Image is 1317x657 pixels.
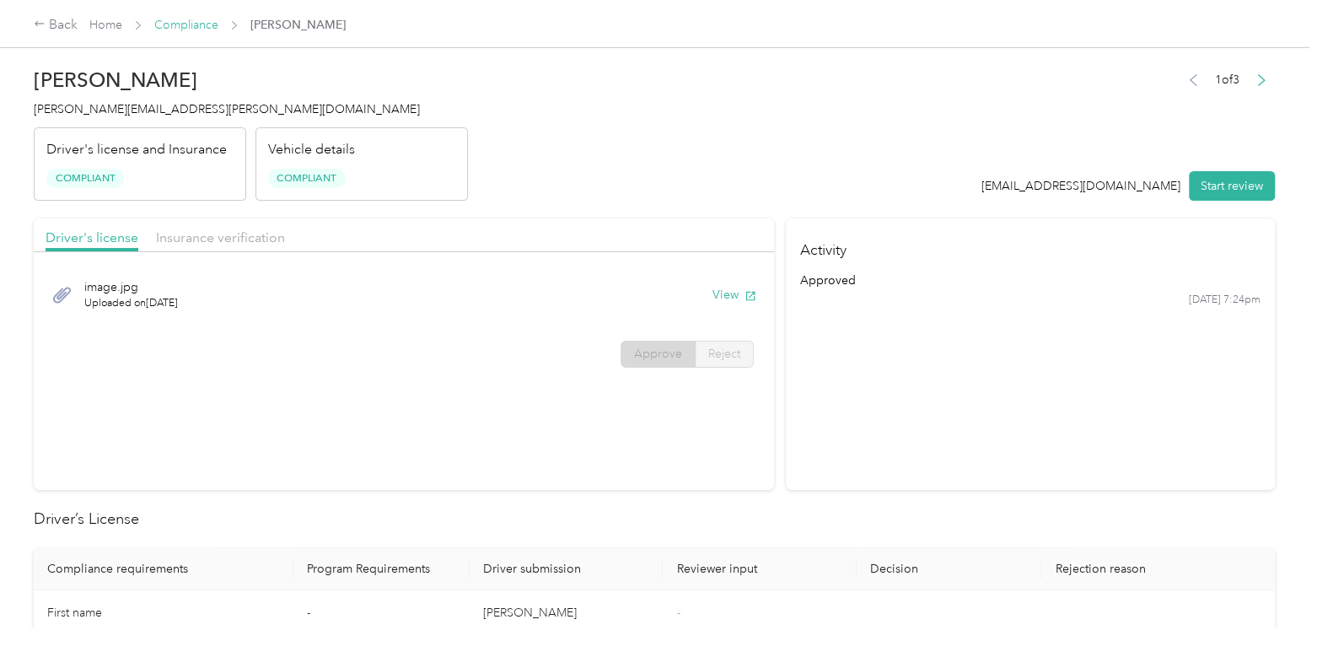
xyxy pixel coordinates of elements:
span: Reject [708,347,740,361]
span: - [676,606,680,620]
td: - [293,590,470,637]
span: Compliant [46,169,124,188]
span: Insurance verification [156,229,285,245]
th: Reviewer input [663,548,857,590]
span: Approve [634,347,682,361]
td: First name [34,590,293,637]
span: Compliant [268,169,346,188]
time: [DATE] 7:24pm [1189,293,1261,308]
button: View [712,286,756,304]
th: Program Requirements [293,548,470,590]
span: First name [47,606,102,620]
span: 1 of 3 [1215,71,1239,89]
h2: [PERSON_NAME] [34,68,468,92]
p: Vehicle details [268,140,355,160]
span: image.jpg [84,278,178,296]
th: Compliance requirements [34,548,293,590]
th: Decision [857,548,1041,590]
p: Driver's license and Insurance [46,140,227,160]
span: [PERSON_NAME][EMAIL_ADDRESS][PERSON_NAME][DOMAIN_NAME] [34,102,420,116]
div: approved [800,272,1260,289]
div: [EMAIL_ADDRESS][DOMAIN_NAME] [981,177,1180,195]
th: Driver submission [470,548,664,590]
span: Driver's license [46,229,138,245]
div: Back [34,15,78,35]
a: Compliance [154,18,218,32]
button: Start review [1189,171,1275,201]
th: Rejection reason [1041,548,1275,590]
h2: Driver’s License [34,508,1275,530]
iframe: Everlance-gr Chat Button Frame [1223,563,1317,657]
span: Uploaded on [DATE] [84,296,178,311]
span: [PERSON_NAME] [250,16,346,34]
h4: Activity [786,218,1275,272]
td: [PERSON_NAME] [470,590,664,637]
a: Home [89,18,122,32]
